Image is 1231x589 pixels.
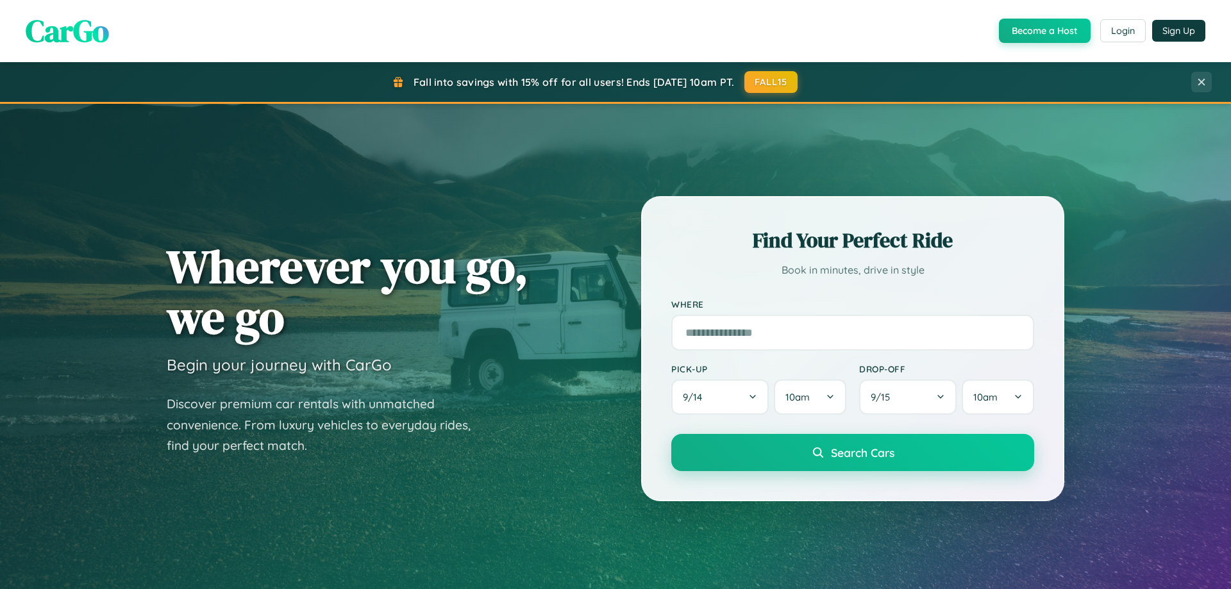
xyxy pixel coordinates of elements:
[1100,19,1146,42] button: Login
[167,394,487,456] p: Discover premium car rentals with unmatched convenience. From luxury vehicles to everyday rides, ...
[683,391,708,403] span: 9 / 14
[671,363,846,374] label: Pick-up
[167,355,392,374] h3: Begin your journey with CarGo
[785,391,810,403] span: 10am
[973,391,998,403] span: 10am
[671,261,1034,279] p: Book in minutes, drive in style
[671,226,1034,254] h2: Find Your Perfect Ride
[671,379,769,415] button: 9/14
[414,76,735,88] span: Fall into savings with 15% off for all users! Ends [DATE] 10am PT.
[999,19,1091,43] button: Become a Host
[859,363,1034,374] label: Drop-off
[831,445,894,460] span: Search Cars
[671,434,1034,471] button: Search Cars
[26,10,109,52] span: CarGo
[671,299,1034,310] label: Where
[774,379,846,415] button: 10am
[859,379,957,415] button: 9/15
[871,391,896,403] span: 9 / 15
[744,71,798,93] button: FALL15
[167,241,528,342] h1: Wherever you go, we go
[962,379,1034,415] button: 10am
[1152,20,1205,42] button: Sign Up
